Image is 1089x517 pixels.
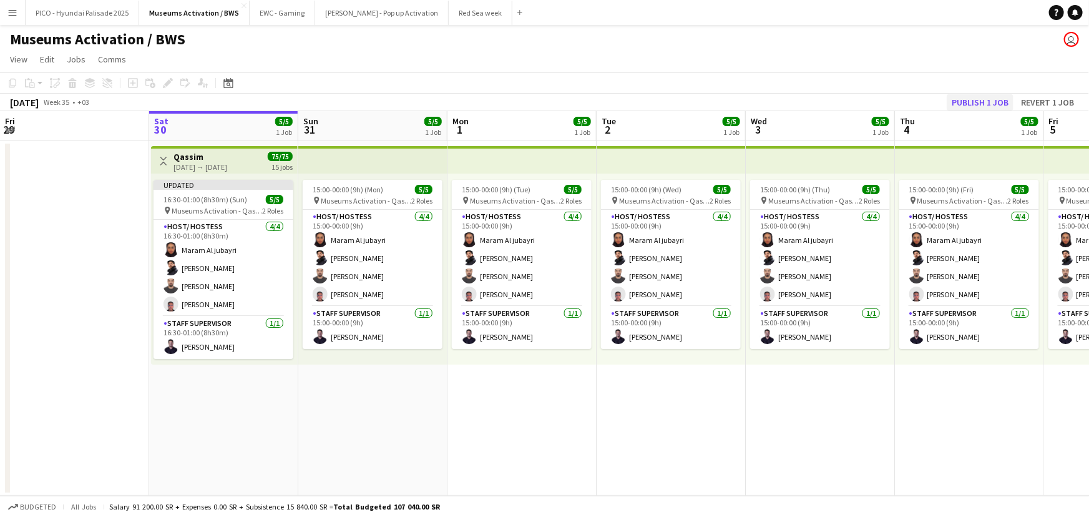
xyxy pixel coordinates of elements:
[452,307,592,349] app-card-role: Staff Supervisor1/115:00-00:00 (9h)[PERSON_NAME]
[303,116,318,127] span: Sun
[3,122,15,137] span: 29
[1008,196,1029,205] span: 2 Roles
[749,122,767,137] span: 3
[1064,32,1079,47] app-user-avatar: Salman AlQurni
[154,180,293,359] app-job-card: Updated16:30-01:00 (8h30m) (Sun)5/5 Museums Activation - Qassim2 RolesHost/ Hostess4/416:30-01:00...
[1049,116,1059,127] span: Fri
[10,96,39,109] div: [DATE]
[139,1,250,25] button: Museums Activation / BWS
[898,122,916,137] span: 4
[303,210,442,307] app-card-role: Host/ Hostess4/415:00-00:00 (9h)Maram Al jubayri[PERSON_NAME][PERSON_NAME][PERSON_NAME]
[1021,117,1038,126] span: 5/5
[6,500,58,514] button: Budgeted
[77,97,89,107] div: +03
[262,206,283,215] span: 2 Roles
[172,206,262,215] span: Museums Activation - Qassim
[93,51,131,67] a: Comms
[425,127,441,137] div: 1 Job
[333,502,440,511] span: Total Budgeted 107 040.00 SR
[67,54,85,65] span: Jobs
[859,196,880,205] span: 2 Roles
[275,117,293,126] span: 5/5
[313,185,383,194] span: 15:00-00:00 (9h) (Mon)
[600,122,616,137] span: 2
[601,180,741,349] app-job-card: 15:00-00:00 (9h) (Wed)5/5 Museums Activation - Qassim2 RolesHost/ Hostess4/415:00-00:00 (9h)Maram...
[173,162,227,172] div: [DATE] → [DATE]
[574,127,590,137] div: 1 Job
[266,195,283,204] span: 5/5
[560,196,582,205] span: 2 Roles
[303,307,442,349] app-card-role: Staff Supervisor1/115:00-00:00 (9h)[PERSON_NAME]
[611,185,681,194] span: 15:00-00:00 (9h) (Wed)
[154,220,293,317] app-card-role: Host/ Hostess4/416:30-01:00 (8h30m)Maram Al jubayri[PERSON_NAME][PERSON_NAME][PERSON_NAME]
[917,196,1008,205] span: Museums Activation - Qassim
[303,180,442,349] app-job-card: 15:00-00:00 (9h) (Mon)5/5 Museums Activation - Qassim2 RolesHost/ Hostess4/415:00-00:00 (9h)Maram...
[41,97,72,107] span: Week 35
[601,210,741,307] app-card-role: Host/ Hostess4/415:00-00:00 (9h)Maram Al jubayri[PERSON_NAME][PERSON_NAME][PERSON_NAME]
[1016,94,1079,111] button: Revert 1 job
[899,180,1039,349] app-job-card: 15:00-00:00 (9h) (Fri)5/5 Museums Activation - Qassim2 RolesHost/ Hostess4/415:00-00:00 (9h)Maram...
[760,185,830,194] span: 15:00-00:00 (9h) (Thu)
[564,185,582,194] span: 5/5
[574,117,591,126] span: 5/5
[20,503,56,511] span: Budgeted
[62,51,90,67] a: Jobs
[452,180,592,349] app-job-card: 15:00-00:00 (9h) (Tue)5/5 Museums Activation - Qassim2 RolesHost/ Hostess4/415:00-00:00 (9h)Maram...
[415,185,432,194] span: 5/5
[321,196,411,205] span: Museums Activation - Qassim
[154,180,293,190] div: Updated
[872,127,889,137] div: 1 Job
[750,180,890,349] app-job-card: 15:00-00:00 (9h) (Thu)5/5 Museums Activation - Qassim2 RolesHost/ Hostess4/415:00-00:00 (9h)Maram...
[35,51,59,67] a: Edit
[5,116,15,127] span: Fri
[152,122,168,137] span: 30
[411,196,432,205] span: 2 Roles
[768,196,859,205] span: Museums Activation - Qassim
[909,185,974,194] span: 15:00-00:00 (9h) (Fri)
[452,210,592,307] app-card-role: Host/ Hostess4/415:00-00:00 (9h)Maram Al jubayri[PERSON_NAME][PERSON_NAME][PERSON_NAME]
[1022,127,1038,137] div: 1 Job
[470,196,560,205] span: Museums Activation - Qassim
[619,196,710,205] span: Museums Activation - Qassim
[1012,185,1029,194] span: 5/5
[69,502,99,511] span: All jobs
[173,151,227,162] h3: Qassim
[899,307,1039,349] app-card-role: Staff Supervisor1/115:00-00:00 (9h)[PERSON_NAME]
[750,210,890,307] app-card-role: Host/ Hostess4/415:00-00:00 (9h)Maram Al jubayri[PERSON_NAME][PERSON_NAME][PERSON_NAME]
[872,117,889,126] span: 5/5
[452,116,469,127] span: Mon
[154,116,168,127] span: Sat
[424,117,442,126] span: 5/5
[98,54,126,65] span: Comms
[713,185,731,194] span: 5/5
[449,1,512,25] button: Red Sea week
[10,54,27,65] span: View
[40,54,54,65] span: Edit
[5,51,32,67] a: View
[900,116,916,127] span: Thu
[250,1,315,25] button: EWC - Gaming
[271,161,293,172] div: 15 jobs
[26,1,139,25] button: PICO - Hyundai Palisade 2025
[750,307,890,349] app-card-role: Staff Supervisor1/115:00-00:00 (9h)[PERSON_NAME]
[602,116,616,127] span: Tue
[1047,122,1059,137] span: 5
[723,127,740,137] div: 1 Job
[301,122,318,137] span: 31
[154,317,293,359] app-card-role: Staff Supervisor1/116:30-01:00 (8h30m)[PERSON_NAME]
[862,185,880,194] span: 5/5
[947,94,1013,111] button: Publish 1 job
[723,117,740,126] span: 5/5
[10,30,185,49] h1: Museums Activation / BWS
[462,185,530,194] span: 15:00-00:00 (9h) (Tue)
[451,122,469,137] span: 1
[268,152,293,161] span: 75/75
[276,127,292,137] div: 1 Job
[710,196,731,205] span: 2 Roles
